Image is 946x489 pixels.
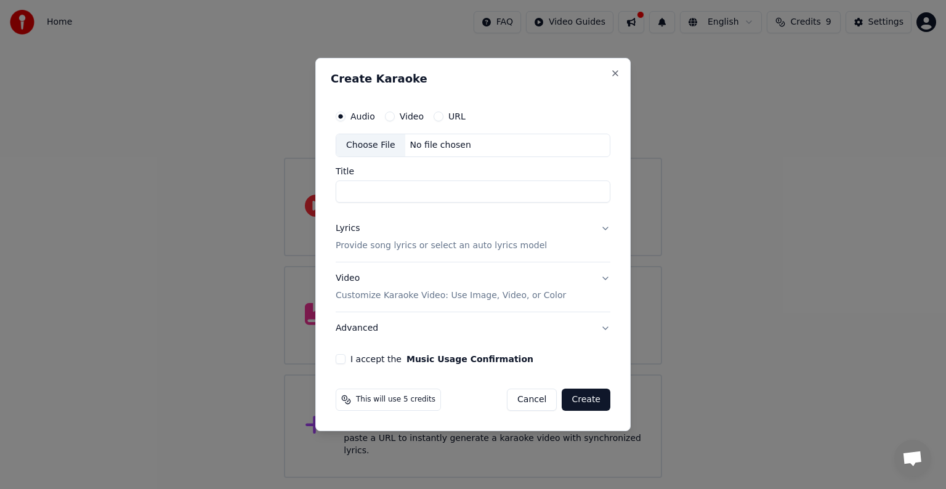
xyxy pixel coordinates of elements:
[356,395,435,405] span: This will use 5 credits
[448,112,466,121] label: URL
[562,389,610,411] button: Create
[336,212,610,262] button: LyricsProvide song lyrics or select an auto lyrics model
[405,139,476,152] div: No file chosen
[350,112,375,121] label: Audio
[336,240,547,252] p: Provide song lyrics or select an auto lyrics model
[336,312,610,344] button: Advanced
[406,355,533,363] button: I accept the
[336,262,610,312] button: VideoCustomize Karaoke Video: Use Image, Video, or Color
[507,389,557,411] button: Cancel
[400,112,424,121] label: Video
[331,73,615,84] h2: Create Karaoke
[336,222,360,235] div: Lyrics
[336,289,566,302] p: Customize Karaoke Video: Use Image, Video, or Color
[336,272,566,302] div: Video
[350,355,533,363] label: I accept the
[336,134,405,156] div: Choose File
[336,167,610,176] label: Title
